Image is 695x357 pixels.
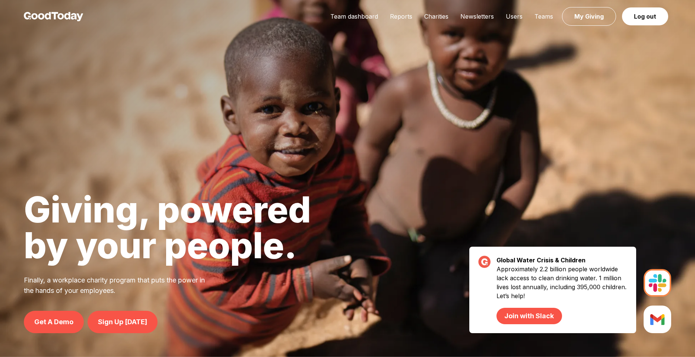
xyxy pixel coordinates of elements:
[324,13,384,20] a: Team dashboard
[496,308,562,324] a: Join with Slack
[622,7,668,25] a: Log out
[644,306,671,333] img: Slack
[88,311,158,333] a: Sign Up [DATE]
[24,12,83,21] img: GoodToday
[24,275,215,296] p: Finally, a workplace charity program that puts the power in the hands of your employees.
[500,13,529,20] a: Users
[418,13,454,20] a: Charities
[454,13,500,20] a: Newsletters
[562,7,616,26] a: My Giving
[496,256,585,264] strong: Global Water Crisis & Children
[24,192,311,263] h1: Giving, powered by your people.
[384,13,418,20] a: Reports
[496,265,627,324] p: Approximately 2.2 billion people worldwide lack access to clean drinking water. 1 million lives l...
[24,311,84,333] a: Get A Demo
[529,13,559,20] a: Teams
[644,269,671,297] img: Slack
